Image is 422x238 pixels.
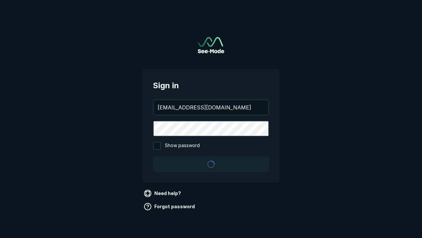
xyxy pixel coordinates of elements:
span: Sign in [153,80,269,92]
input: your@email.com [154,100,268,115]
a: Go to sign in [198,37,224,53]
a: Forgot password [142,201,197,212]
img: See-Mode Logo [198,37,224,53]
span: Show password [165,142,200,150]
a: Need help? [142,188,184,199]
